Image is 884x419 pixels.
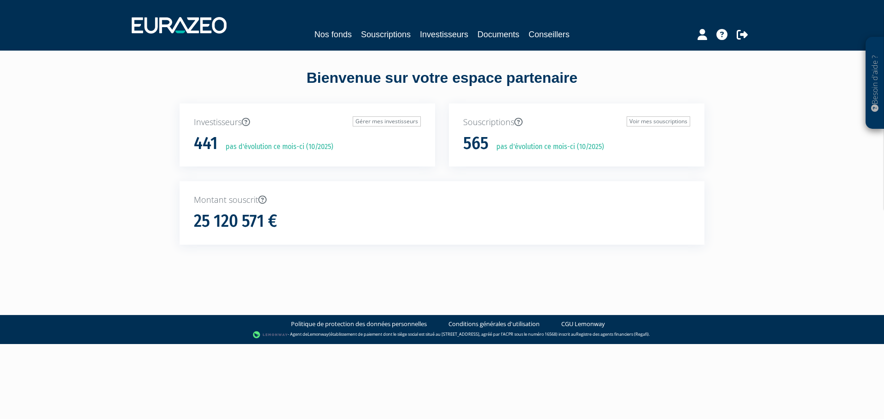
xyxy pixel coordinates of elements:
[870,42,880,125] p: Besoin d'aide ?
[463,116,690,128] p: Souscriptions
[194,134,218,153] h1: 441
[308,331,329,337] a: Lemonway
[194,116,421,128] p: Investisseurs
[173,68,711,103] div: Bienvenue sur votre espace partenaire
[477,28,519,41] a: Documents
[219,142,333,152] p: pas d'évolution ce mois-ci (10/2025)
[9,330,875,339] div: - Agent de (établissement de paiement dont le siège social est situé au [STREET_ADDRESS], agréé p...
[361,28,411,41] a: Souscriptions
[420,28,468,41] a: Investisseurs
[490,142,604,152] p: pas d'évolution ce mois-ci (10/2025)
[194,212,277,231] h1: 25 120 571 €
[253,330,288,339] img: logo-lemonway.png
[194,194,690,206] p: Montant souscrit
[576,331,649,337] a: Registre des agents financiers (Regafi)
[314,28,352,41] a: Nos fonds
[132,17,227,34] img: 1732889491-logotype_eurazeo_blanc_rvb.png
[463,134,489,153] h1: 565
[291,320,427,328] a: Politique de protection des données personnelles
[627,116,690,126] a: Voir mes souscriptions
[561,320,605,328] a: CGU Lemonway
[448,320,540,328] a: Conditions générales d'utilisation
[529,28,570,41] a: Conseillers
[353,116,421,126] a: Gérer mes investisseurs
